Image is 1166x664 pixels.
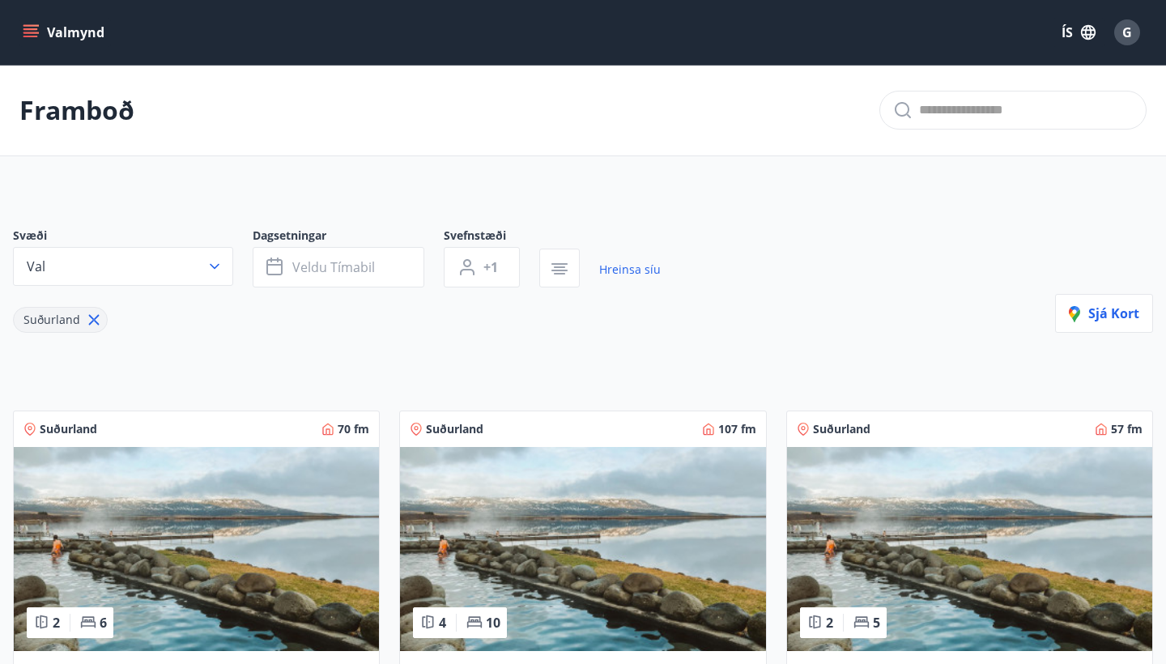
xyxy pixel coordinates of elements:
span: Dagsetningar [253,228,444,247]
span: 10 [486,614,500,632]
button: +1 [444,247,520,287]
span: Suðurland [23,312,80,327]
p: Framboð [19,92,134,128]
span: 2 [53,614,60,632]
span: 107 fm [718,421,756,437]
button: menu [19,18,111,47]
span: Svefnstæði [444,228,539,247]
a: Hreinsa síu [599,252,661,287]
span: Suðurland [813,421,870,437]
button: Sjá kort [1055,294,1153,333]
button: Veldu tímabil [253,247,424,287]
span: 70 fm [338,421,369,437]
span: Suðurland [426,421,483,437]
img: Paella dish [14,447,379,651]
span: Veldu tímabil [292,258,375,276]
span: +1 [483,258,498,276]
button: ÍS [1053,18,1104,47]
img: Paella dish [400,447,765,651]
span: 2 [826,614,833,632]
img: Paella dish [787,447,1152,651]
span: 4 [439,614,446,632]
span: 5 [873,614,880,632]
span: Svæði [13,228,253,247]
div: Suðurland [13,307,108,333]
button: G [1108,13,1147,52]
span: Suðurland [40,421,97,437]
span: G [1122,23,1132,41]
button: Val [13,247,233,286]
span: 57 fm [1111,421,1143,437]
span: Sjá kort [1069,304,1139,322]
span: 6 [100,614,107,632]
span: Val [27,258,45,275]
